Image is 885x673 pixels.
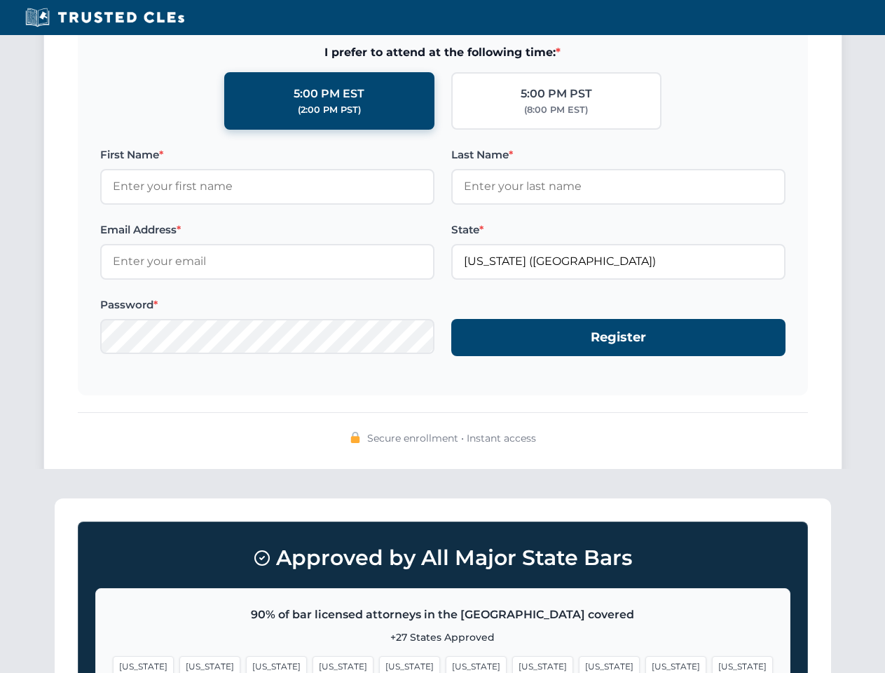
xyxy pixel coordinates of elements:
[21,7,188,28] img: Trusted CLEs
[451,244,785,279] input: Florida (FL)
[100,169,434,204] input: Enter your first name
[100,297,434,313] label: Password
[367,430,536,446] span: Secure enrollment • Instant access
[113,630,773,645] p: +27 States Approved
[100,147,434,163] label: First Name
[451,222,785,238] label: State
[100,222,434,238] label: Email Address
[524,103,588,117] div: (8:00 PM EST)
[294,85,364,103] div: 5:00 PM EST
[451,169,785,204] input: Enter your last name
[113,606,773,624] p: 90% of bar licensed attorneys in the [GEOGRAPHIC_DATA] covered
[100,43,785,62] span: I prefer to attend at the following time:
[95,539,790,577] h3: Approved by All Major State Bars
[100,244,434,279] input: Enter your email
[298,103,361,117] div: (2:00 PM PST)
[521,85,592,103] div: 5:00 PM PST
[451,319,785,356] button: Register
[350,432,361,443] img: 🔒
[451,147,785,163] label: Last Name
